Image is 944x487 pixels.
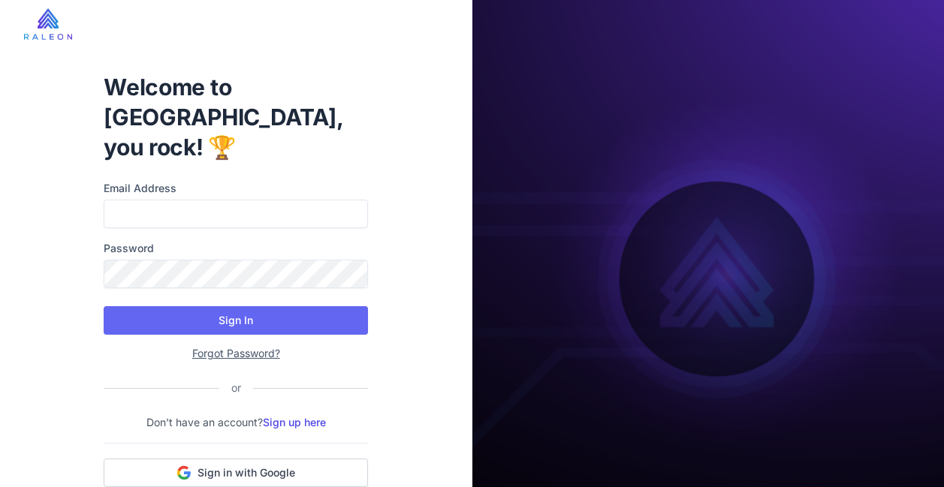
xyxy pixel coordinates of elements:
[104,414,368,431] p: Don't have an account?
[192,347,280,359] a: Forgot Password?
[104,180,368,197] label: Email Address
[198,465,295,480] span: Sign in with Google
[104,72,368,162] h1: Welcome to [GEOGRAPHIC_DATA], you rock! 🏆
[104,458,368,487] button: Sign in with Google
[104,306,368,335] button: Sign In
[104,240,368,257] label: Password
[263,416,326,428] a: Sign up here
[219,380,253,396] div: or
[24,8,72,40] img: raleon-logo-whitebg.9aac0268.jpg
